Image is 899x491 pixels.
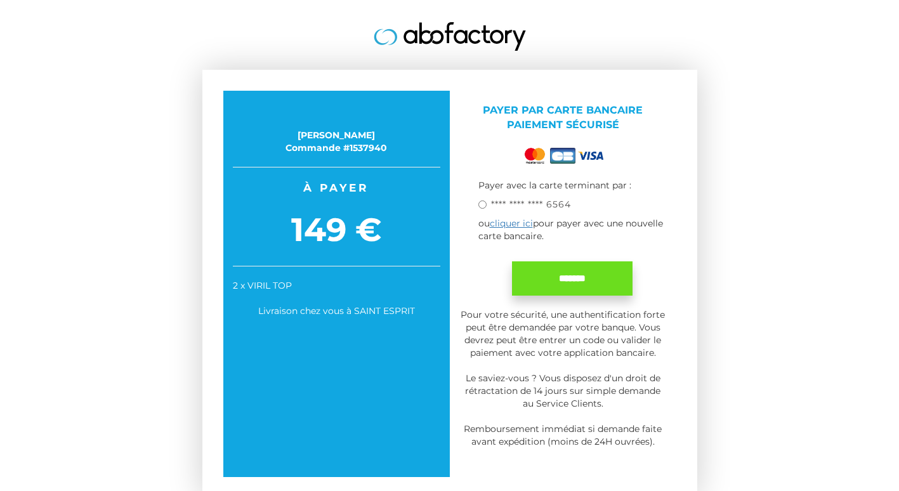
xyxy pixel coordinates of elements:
[550,148,575,164] img: cb.png
[233,129,440,141] div: [PERSON_NAME]
[578,152,603,160] img: visa.png
[233,304,440,317] div: Livraison chez vous à SAINT ESPRIT
[233,279,440,292] div: 2 x VIRIL TOP
[233,207,440,253] span: 149 €
[507,119,619,131] span: Paiement sécurisé
[478,179,667,192] p: Payer avec la carte terminant par :
[478,217,667,242] p: ou pour payer avec une nouvelle carte bancaire.
[459,308,667,448] p: Pour votre sécurité, une authentification forte peut être demandée par votre banque. Vous devrez ...
[522,145,548,166] img: mastercard.png
[233,141,440,154] div: Commande #1537940
[459,103,667,133] p: Payer par Carte bancaire
[374,22,526,51] img: logo.jpg
[490,218,533,229] a: cliquer ici
[233,180,440,195] span: À payer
